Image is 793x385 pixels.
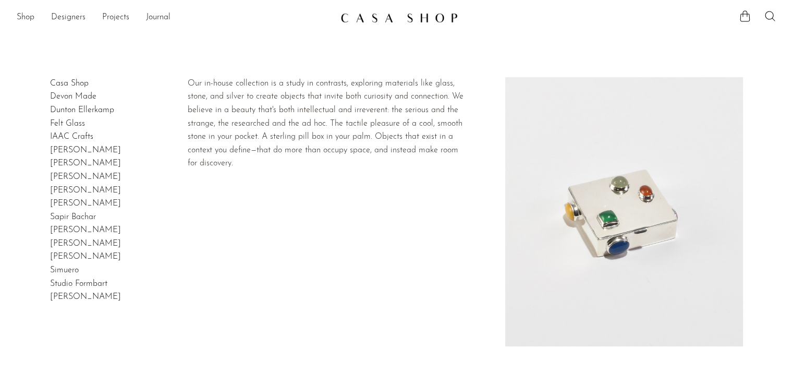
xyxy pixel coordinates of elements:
a: [PERSON_NAME] [50,199,121,208]
a: [PERSON_NAME] [50,146,121,154]
a: [PERSON_NAME] [50,173,121,181]
a: Felt Glass [50,119,85,128]
a: Studio Formbart [50,280,107,288]
a: [PERSON_NAME] [50,252,121,261]
a: Projects [102,11,129,25]
a: [PERSON_NAME] [50,186,121,195]
ul: NEW HEADER MENU [17,9,332,27]
a: [PERSON_NAME] [50,239,121,248]
a: Devon Made [50,92,96,101]
a: Designers [51,11,86,25]
a: Simuero [50,266,79,274]
img: Casa Shop [505,77,743,347]
a: Journal [146,11,170,25]
a: [PERSON_NAME] [50,226,121,234]
a: [PERSON_NAME] [50,293,121,301]
a: IAAC Crafts [50,133,93,141]
div: Our in-house collection is a study in contrasts, exploring materials like glass, stone, and silve... [188,77,465,171]
a: Casa Shop [50,79,89,88]
a: Dunton Ellerkamp [50,106,114,114]
nav: Desktop navigation [17,9,332,27]
a: Shop [17,11,34,25]
a: Sapir Bachar [50,213,96,221]
a: [PERSON_NAME] [50,159,121,167]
